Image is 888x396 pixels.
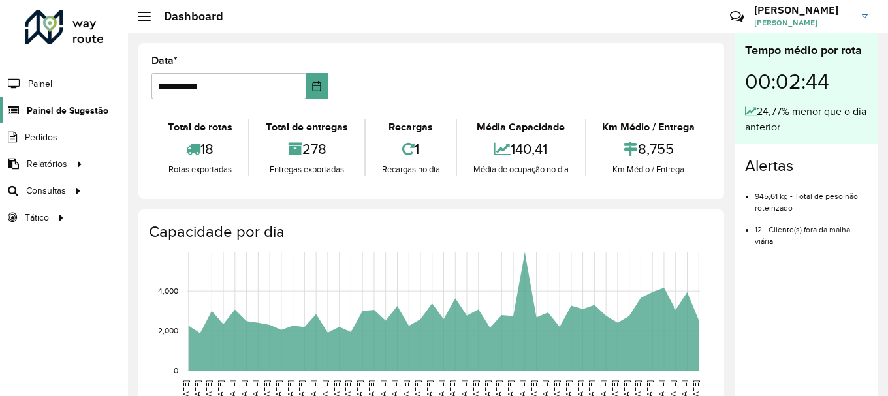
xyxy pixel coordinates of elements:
div: 278 [253,135,360,163]
span: Consultas [26,184,66,198]
button: Choose Date [306,73,328,99]
div: Média de ocupação no dia [460,163,581,176]
div: 00:02:44 [745,59,868,104]
li: 12 - Cliente(s) fora da malha viária [755,214,868,247]
div: Entregas exportadas [253,163,360,176]
h4: Capacidade por dia [149,222,711,241]
div: Total de rotas [155,119,245,135]
span: Tático [25,211,49,224]
div: 140,41 [460,135,581,163]
span: Painel [28,77,52,91]
h3: [PERSON_NAME] [754,4,852,16]
text: 0 [174,366,178,374]
a: Contato Rápido [723,3,751,31]
span: Painel de Sugestão [27,104,108,117]
div: 1 [369,135,452,163]
div: 8,755 [590,135,708,163]
h2: Dashboard [151,9,223,23]
div: 18 [155,135,245,163]
text: 4,000 [158,286,178,295]
div: Km Médio / Entrega [590,163,708,176]
li: 945,61 kg - Total de peso não roteirizado [755,181,868,214]
h4: Alertas [745,157,868,175]
label: Data [151,53,178,69]
div: 24,77% menor que o dia anterior [745,104,868,135]
span: Pedidos [25,130,57,144]
div: Tempo médio por rota [745,42,868,59]
div: Recargas no dia [369,163,452,176]
div: Média Capacidade [460,119,581,135]
span: [PERSON_NAME] [754,17,852,29]
div: Recargas [369,119,452,135]
div: Km Médio / Entrega [590,119,708,135]
div: Rotas exportadas [155,163,245,176]
text: 2,000 [158,326,178,335]
div: Total de entregas [253,119,360,135]
span: Relatórios [27,157,67,171]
